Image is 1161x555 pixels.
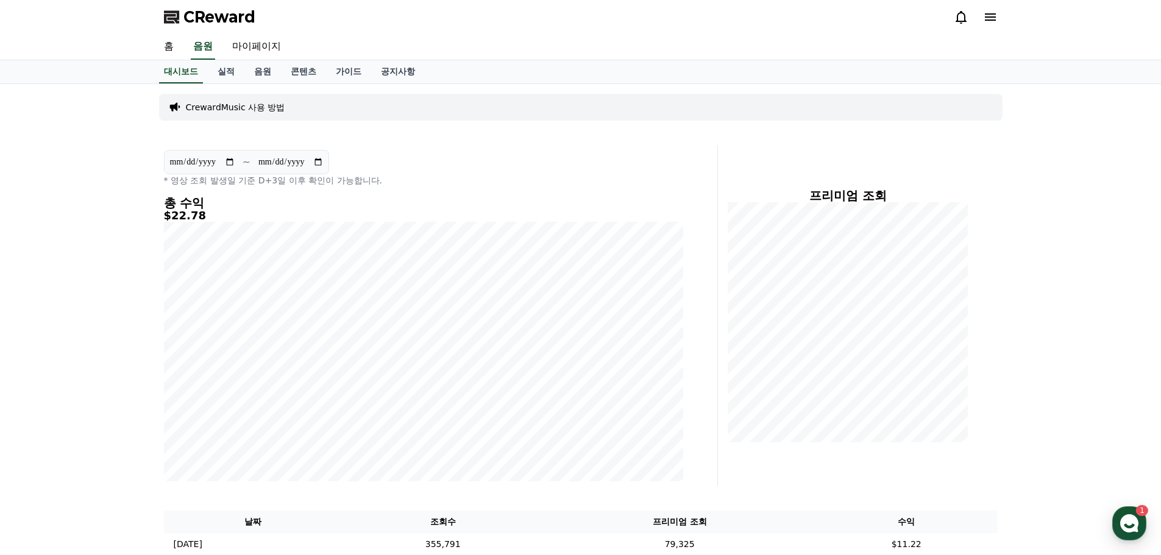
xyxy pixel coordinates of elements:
[244,60,281,83] a: 음원
[164,511,343,533] th: 날짜
[544,511,815,533] th: 프리미엄 조회
[208,60,244,83] a: 실적
[164,196,683,210] h4: 총 수익
[371,60,425,83] a: 공지사항
[183,7,255,27] span: CReward
[281,60,326,83] a: 콘텐츠
[164,7,255,27] a: CReward
[728,189,968,202] h4: 프리미엄 조회
[154,34,183,60] a: 홈
[191,34,215,60] a: 음원
[222,34,291,60] a: 마이페이지
[174,538,202,551] p: [DATE]
[243,155,250,169] p: ~
[164,174,683,186] p: * 영상 조회 발생일 기준 D+3일 이후 확인이 가능합니다.
[815,511,998,533] th: 수익
[326,60,371,83] a: 가이드
[186,101,285,113] a: CrewardMusic 사용 방법
[342,511,544,533] th: 조회수
[159,60,203,83] a: 대시보드
[164,210,683,222] h5: $22.78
